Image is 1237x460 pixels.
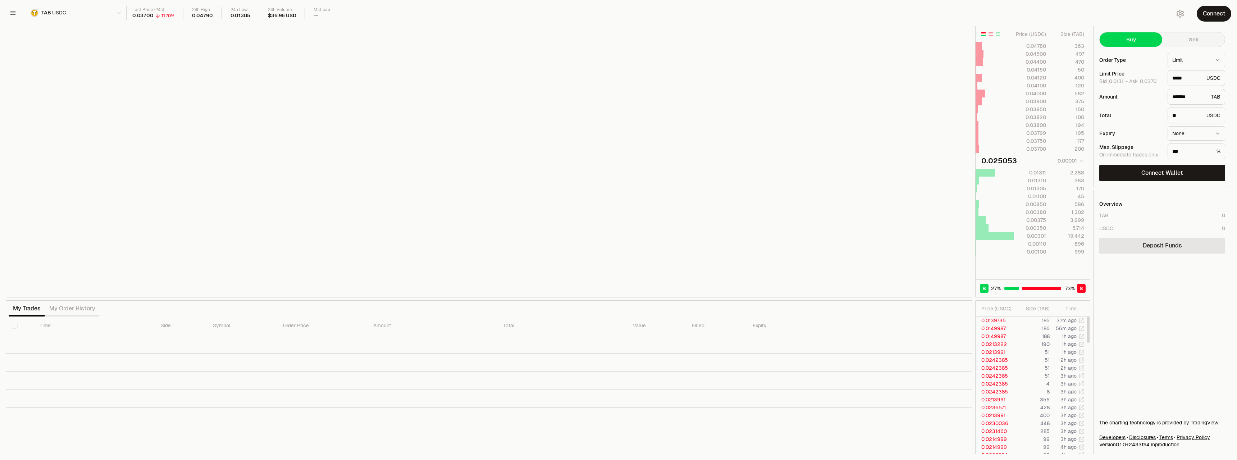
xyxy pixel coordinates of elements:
[1014,145,1046,152] div: 0.03700
[1052,217,1084,224] div: 3,999
[1099,212,1109,219] div: TAB
[1062,349,1077,355] time: 1h ago
[1060,420,1077,427] time: 3h ago
[161,13,174,19] div: 11.70%
[1099,165,1225,181] button: Connect Wallet
[1052,145,1084,152] div: 200
[1159,434,1173,441] a: Terms
[1014,177,1046,184] div: 0.01310
[1017,348,1050,356] td: 51
[976,316,1017,324] td: 0.0139735
[1017,427,1050,435] td: 285
[1052,58,1084,65] div: 470
[976,427,1017,435] td: 0.0231460
[1052,177,1084,184] div: 383
[1079,285,1083,292] span: S
[1052,50,1084,58] div: 497
[1162,32,1225,47] button: Sell
[1052,137,1084,145] div: 177
[230,13,251,19] div: 0.01305
[976,324,1017,332] td: 0.0149987
[1099,78,1128,85] span: Bid -
[192,7,213,13] div: 24h High
[1017,396,1050,404] td: 356
[1099,238,1225,254] a: Deposit Funds
[1060,412,1077,419] time: 3h ago
[1014,58,1046,65] div: 0.04400
[976,364,1017,372] td: 0.0242385
[1065,285,1075,292] span: 73 %
[1099,131,1162,136] div: Expiry
[1014,232,1046,240] div: 0.00301
[1060,373,1077,379] time: 3h ago
[981,156,1017,166] div: 0.025053
[1017,419,1050,427] td: 448
[1060,436,1077,442] time: 3h ago
[1099,113,1162,118] div: Total
[1099,200,1123,208] div: Overview
[1014,31,1046,38] div: Price ( USDC )
[1099,152,1162,158] div: On immediate trades only
[1052,74,1084,81] div: 400
[1014,193,1046,200] div: 0.01100
[1014,122,1046,129] div: 0.03800
[268,7,296,13] div: 24h Volume
[1197,6,1231,22] button: Connect
[1099,225,1113,232] div: USDC
[1014,74,1046,81] div: 0.04120
[314,7,330,13] div: Mkt cap
[192,13,213,19] div: 0.04790
[1052,106,1084,113] div: 150
[1017,324,1050,332] td: 186
[1014,90,1046,97] div: 0.04000
[976,396,1017,404] td: 0.0213991
[1052,98,1084,105] div: 375
[1060,452,1077,458] time: 4h ago
[1168,126,1225,141] button: None
[976,380,1017,388] td: 0.0242385
[1099,441,1225,448] div: Version 0.1.0 + in production
[1017,435,1050,443] td: 99
[1017,411,1050,419] td: 400
[976,435,1017,443] td: 0.0214999
[991,285,1001,292] span: 27 %
[1014,66,1046,73] div: 0.04150
[995,31,1001,37] button: Show Buy Orders Only
[1014,106,1046,113] div: 0.03850
[976,372,1017,380] td: 0.0242385
[1014,169,1046,176] div: 0.01311
[1062,333,1077,340] time: 1h ago
[1052,185,1084,192] div: 170
[52,10,66,16] span: USDC
[1052,129,1084,137] div: 195
[45,301,100,316] button: My Order History
[1056,325,1077,332] time: 56m ago
[1108,78,1124,84] button: 0.0131
[1168,53,1225,67] button: Limit
[1017,332,1050,340] td: 188
[1168,108,1225,123] div: USDC
[1060,357,1077,363] time: 2h ago
[1060,428,1077,434] time: 3h ago
[1177,434,1210,441] a: Privacy Policy
[1052,201,1084,208] div: 586
[1129,78,1157,85] span: Ask
[497,316,627,335] th: Total
[1099,58,1162,63] div: Order Type
[1056,317,1077,324] time: 37m ago
[976,388,1017,396] td: 0.0242385
[1014,240,1046,247] div: 0.00110
[230,7,251,13] div: 24h Low
[368,316,497,335] th: Amount
[1060,388,1077,395] time: 3h ago
[1099,145,1162,150] div: Max. Slippage
[1099,419,1225,426] div: The charting technology is provided by
[1060,444,1077,450] time: 4h ago
[747,316,864,335] th: Expiry
[1052,66,1084,73] div: 50
[981,31,986,37] button: Show Buy and Sell Orders
[1014,42,1046,50] div: 0.04780
[1099,94,1162,99] div: Amount
[1017,372,1050,380] td: 51
[1052,114,1084,121] div: 100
